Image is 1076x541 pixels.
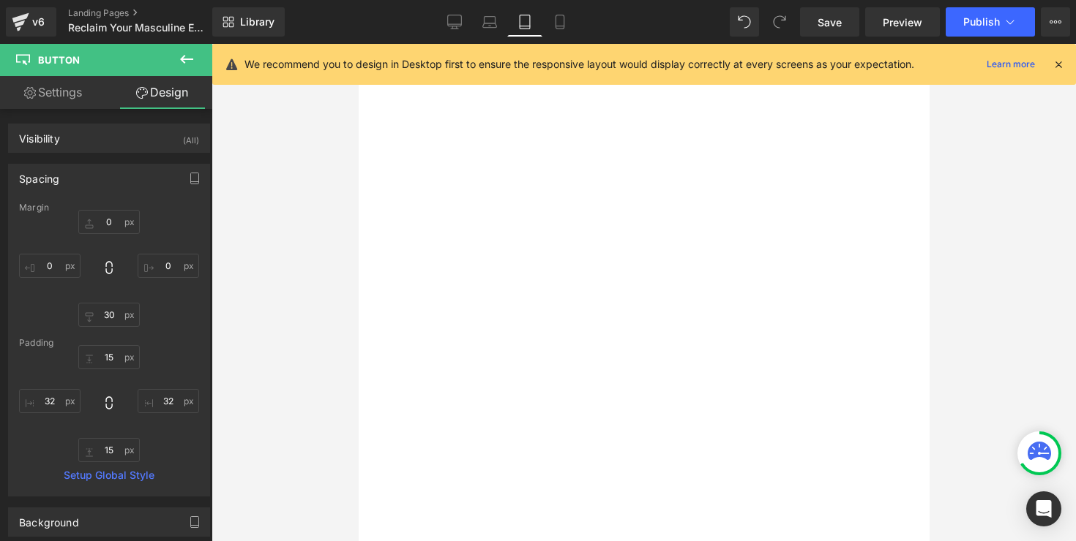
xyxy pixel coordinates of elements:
[19,469,199,481] a: Setup Global Style
[212,7,285,37] a: New Library
[19,338,199,348] div: Padding
[19,164,59,185] div: Spacing
[865,7,940,37] a: Preview
[19,508,79,529] div: Background
[818,15,842,30] span: Save
[19,254,81,278] input: 0
[244,56,914,72] p: We recommend you to design in Desktop first to ensure the responsive layout would display correct...
[437,7,472,37] a: Desktop
[6,7,56,37] a: v6
[765,7,794,37] button: Redo
[981,56,1041,73] a: Learn more
[78,438,140,462] input: 0
[883,15,922,30] span: Preview
[78,210,140,234] input: 0
[19,389,81,413] input: 0
[19,203,199,213] div: Margin
[109,76,215,109] a: Design
[78,345,140,369] input: 0
[1041,7,1070,37] button: More
[68,7,235,19] a: Landing Pages
[138,389,199,413] input: 0
[138,254,199,278] input: 0
[730,7,759,37] button: Undo
[963,16,1000,28] span: Publish
[19,124,60,145] div: Visibility
[78,303,140,327] input: 0
[38,54,80,66] span: Button
[472,7,507,37] a: Laptop
[507,7,542,37] a: Tablet
[946,7,1035,37] button: Publish
[183,124,199,148] div: (All)
[1026,491,1061,526] div: Open Intercom Messenger
[240,15,274,29] span: Library
[542,7,578,37] a: Mobile
[29,12,48,31] div: v6
[68,22,207,34] span: Reclaim Your Masculine Edge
